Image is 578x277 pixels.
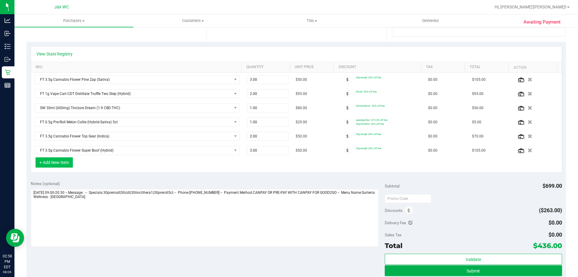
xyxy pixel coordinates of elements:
[296,77,307,83] span: $50.00
[296,91,307,97] span: $95.00
[35,89,240,98] span: NO DATA FOUND
[35,104,232,112] span: SW 30ml (600mg) Tincture Dream (1:9 CBD:THC)
[35,75,240,84] span: NO DATA FOUND
[409,221,413,225] i: Edit Delivery Fee
[5,82,11,88] inline-svg: Reports
[35,90,232,98] span: FT 1g Vape Cart CDT Distillate Truffle Two Step (Hybrid)
[385,241,402,250] span: Total
[385,205,402,216] span: Discounts
[247,118,288,126] input: 1.00
[472,119,481,125] span: $5.00
[35,118,232,126] span: FT 0.5g Pre-Roll Melon Collie (Hybrid-Sativa) 5ct
[253,18,371,24] span: Tills
[5,30,11,36] inline-svg: Inbound
[371,14,490,27] a: Deliveries
[428,148,437,153] span: $0.00
[36,51,73,57] a: View State Registry
[134,18,252,24] span: Customers
[36,65,239,70] a: SKU
[35,103,240,112] span: NO DATA FOUND
[385,254,562,265] button: Validate
[385,220,406,225] span: Delivery Fee
[467,269,480,273] span: Submit
[246,65,288,70] a: Quantity
[3,253,12,270] p: 02:58 PM EDT
[356,118,387,121] span: spendget5pr: $15.30 off line
[472,148,486,153] span: $105.00
[385,265,562,276] button: Submit
[133,14,252,27] a: Customers
[247,90,288,98] input: 2.00
[426,65,463,70] a: Tax
[296,148,307,153] span: $50.00
[35,132,240,141] span: NO DATA FOUND
[35,75,232,84] span: FT 3.5g Cannabis Flower Pine Zap (Sativa)
[31,181,60,186] span: Notes (optional)
[247,104,288,112] input: 1.00
[6,229,24,247] iframe: Resource center
[414,18,447,24] span: Deliveries
[35,146,232,155] span: FT 3.5g Cannabis Flower Super Boof (Hybrid)
[14,14,133,27] a: Purchases
[247,146,288,155] input: 3.00
[296,105,307,111] span: $80.00
[247,75,288,84] input: 3.00
[247,132,288,140] input: 2.00
[428,105,437,111] span: $0.00
[356,90,377,93] span: 50cdt: 50% off line
[5,17,11,24] inline-svg: Analytics
[35,118,240,127] span: NO DATA FOUND
[385,232,402,237] span: Sales Tax
[339,65,419,70] a: Discount
[295,65,331,70] a: Unit Price
[508,62,557,73] th: Action
[472,91,483,97] span: $95.00
[524,19,561,26] span: Awaiting Payment
[428,91,437,97] span: $0.00
[428,119,437,125] span: $0.00
[385,194,431,203] input: Promo Code
[35,132,232,140] span: FT 3.5g Cannabis Flower Top Gear (Indica)
[356,122,384,125] span: 30preroll5ct: 30% off line
[548,231,562,238] span: $0.00
[35,146,240,155] span: NO DATA FOUND
[356,147,381,150] span: 30premall: 30% off line
[539,207,562,213] span: ($263.00)
[548,219,562,226] span: $0.00
[542,183,562,189] span: $699.00
[470,65,506,70] a: Total
[5,69,11,75] inline-svg: Retail
[296,119,307,125] span: $29.00
[472,134,483,139] span: $70.00
[466,257,481,262] span: Validate
[14,18,133,24] span: Purchases
[36,157,73,168] button: + Add New Item
[472,77,486,83] span: $105.00
[428,77,437,83] span: $0.00
[385,184,399,188] span: Subtotal
[356,133,381,136] span: 30premall: 30% off line
[495,5,567,9] span: Hi, [PERSON_NAME]'[PERSON_NAME]!
[5,43,11,49] inline-svg: Inventory
[356,76,381,79] span: 30premall: 30% off line
[356,104,385,107] span: 30tinctthera1: 30% off line
[296,134,307,139] span: $50.00
[472,105,483,111] span: $56.00
[3,270,12,274] p: 08/26
[5,56,11,62] inline-svg: Outbound
[533,241,562,250] span: $436.00
[252,14,371,27] a: Tills
[54,5,69,10] span: Jax WC
[428,134,437,139] span: $0.00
